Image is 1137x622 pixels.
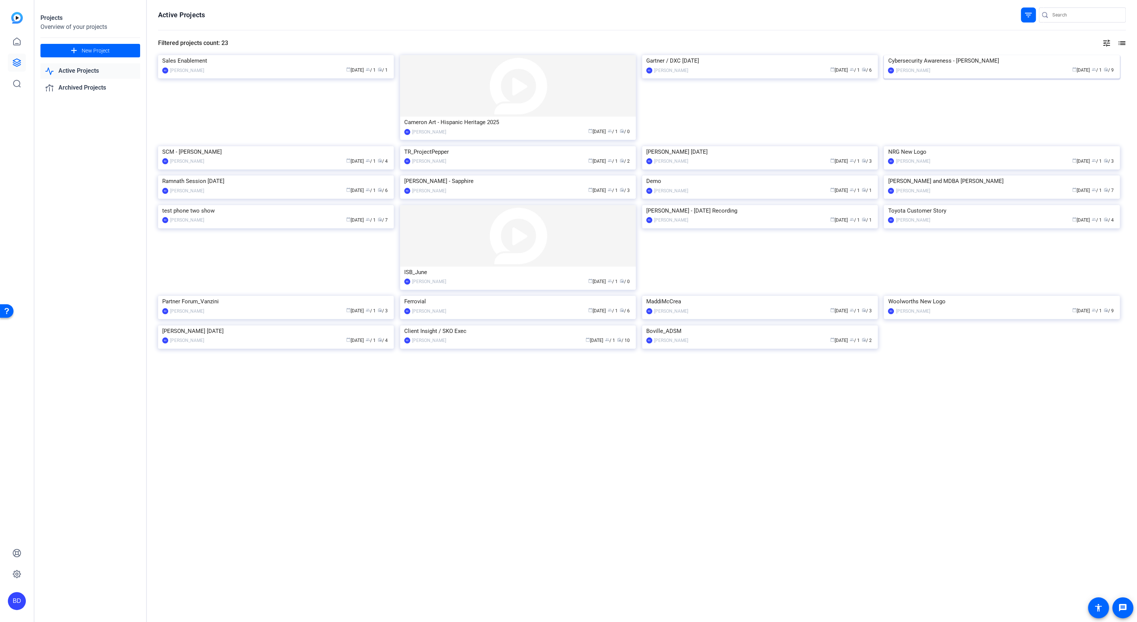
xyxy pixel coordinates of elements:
[158,10,205,19] h1: Active Projects
[654,67,688,74] div: [PERSON_NAME]
[862,67,866,72] span: radio
[346,187,351,192] span: calendar_today
[896,216,930,224] div: [PERSON_NAME]
[608,188,618,193] span: / 1
[646,146,874,157] div: [PERSON_NAME] [DATE]
[170,187,204,195] div: [PERSON_NAME]
[830,308,835,312] span: calendar_today
[646,205,874,216] div: [PERSON_NAME] - [DATE] Recording
[862,158,866,163] span: radio
[620,188,630,193] span: / 3
[850,308,860,313] span: / 1
[404,117,632,128] div: Cameron Art - Hispanic Heritage 2025
[862,338,872,343] span: / 2
[646,308,652,314] div: BD
[170,157,204,165] div: [PERSON_NAME]
[888,67,894,73] div: BD
[82,47,110,55] span: New Project
[862,337,866,342] span: radio
[888,175,1115,187] div: [PERSON_NAME] and MDBA [PERSON_NAME]
[162,146,390,157] div: SCM - [PERSON_NAME]
[346,308,364,313] span: [DATE]
[412,278,446,285] div: [PERSON_NAME]
[1104,67,1108,72] span: radio
[588,188,606,193] span: [DATE]
[162,67,168,73] div: BD
[1072,308,1077,312] span: calendar_today
[646,337,652,343] div: BD
[378,159,388,164] span: / 4
[404,129,410,135] div: BD
[608,158,612,163] span: group
[620,308,624,312] span: radio
[1117,39,1126,48] mat-icon: list
[162,188,168,194] div: BD
[588,158,593,163] span: calendar_today
[888,296,1115,307] div: Woolworths New Logo
[646,296,874,307] div: MaddiMcCrea
[1072,67,1077,72] span: calendar_today
[646,217,652,223] div: BD
[404,337,410,343] div: BD
[830,67,835,72] span: calendar_today
[896,157,930,165] div: [PERSON_NAME]
[170,216,204,224] div: [PERSON_NAME]
[366,337,370,342] span: group
[850,217,860,223] span: / 1
[40,80,140,96] a: Archived Projects
[170,307,204,315] div: [PERSON_NAME]
[412,157,446,165] div: [PERSON_NAME]
[830,187,835,192] span: calendar_today
[608,308,612,312] span: group
[412,187,446,195] div: [PERSON_NAME]
[654,337,688,344] div: [PERSON_NAME]
[608,159,618,164] span: / 1
[162,325,390,337] div: [PERSON_NAME] [DATE]
[830,338,848,343] span: [DATE]
[850,337,854,342] span: group
[346,217,364,223] span: [DATE]
[620,158,624,163] span: radio
[1104,308,1114,313] span: / 9
[366,217,370,222] span: group
[830,159,848,164] span: [DATE]
[404,146,632,157] div: TR_ProjectPepper
[366,188,376,193] span: / 1
[1104,187,1108,192] span: radio
[69,46,79,55] mat-icon: add
[366,338,376,343] span: / 1
[162,205,390,216] div: test phone two show
[404,158,410,164] div: BD
[850,187,854,192] span: group
[888,308,894,314] div: BD
[40,63,140,79] a: Active Projects
[646,67,652,73] div: BD
[366,308,376,313] span: / 1
[888,146,1115,157] div: NRG New Logo
[1052,10,1120,19] input: Search
[404,279,410,285] div: BD
[605,338,615,343] span: / 1
[830,217,848,223] span: [DATE]
[608,187,612,192] span: group
[1092,159,1102,164] span: / 1
[586,337,590,342] span: calendar_today
[588,129,593,133] span: calendar_today
[608,308,618,313] span: / 1
[850,67,860,73] span: / 1
[617,337,622,342] span: radio
[608,279,618,284] span: / 1
[896,67,930,74] div: [PERSON_NAME]
[346,217,351,222] span: calendar_today
[608,129,618,134] span: / 1
[620,279,624,283] span: radio
[620,308,630,313] span: / 6
[588,279,606,284] span: [DATE]
[1072,217,1090,223] span: [DATE]
[830,217,835,222] span: calendar_today
[162,158,168,164] div: BD
[1024,10,1033,19] mat-icon: filter_list
[378,188,388,193] span: / 6
[588,187,593,192] span: calendar_today
[1092,158,1096,163] span: group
